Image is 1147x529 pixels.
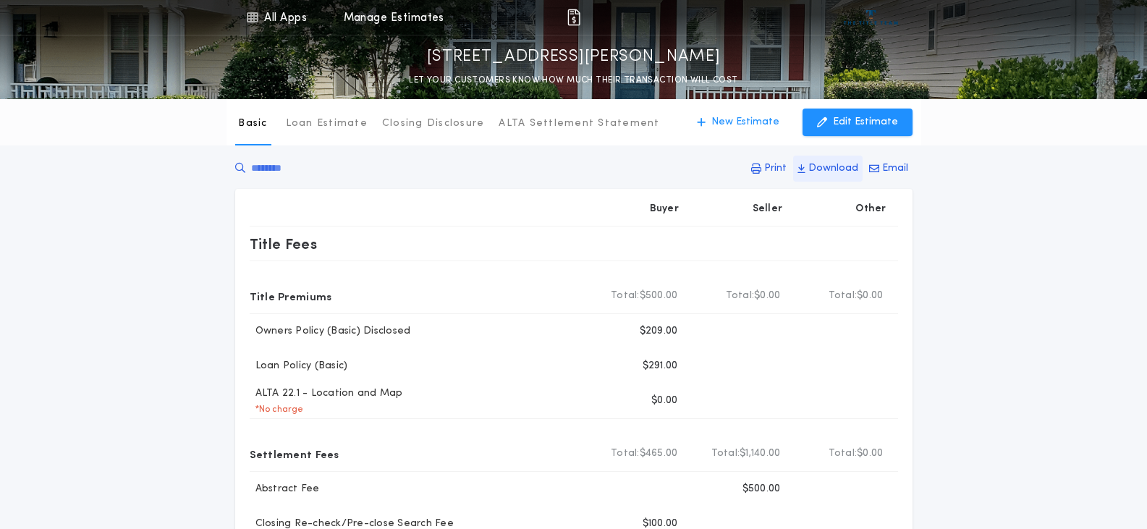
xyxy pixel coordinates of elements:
[753,202,783,216] p: Seller
[643,359,678,373] p: $291.00
[711,115,779,130] p: New Estimate
[833,115,898,130] p: Edit Estimate
[726,289,755,303] b: Total:
[640,324,678,339] p: $209.00
[651,394,677,408] p: $0.00
[682,109,794,136] button: New Estimate
[857,289,883,303] span: $0.00
[250,232,318,255] p: Title Fees
[857,447,883,461] span: $0.00
[793,156,863,182] button: Download
[409,73,737,88] p: LET YOUR CUSTOMERS KNOW HOW MUCH THEIR TRANSACTION WILL COST
[764,161,787,176] p: Print
[250,386,403,401] p: ALTA 22.1 - Location and Map
[250,404,304,415] p: * No charge
[250,324,411,339] p: Owners Policy (Basic) Disclosed
[238,117,267,131] p: Basic
[754,289,780,303] span: $0.00
[250,284,332,308] p: Title Premiums
[250,442,339,465] p: Settlement Fees
[250,482,320,496] p: Abstract Fee
[565,9,583,26] img: img
[650,202,679,216] p: Buyer
[882,161,908,176] p: Email
[611,447,640,461] b: Total:
[829,447,858,461] b: Total:
[829,289,858,303] b: Total:
[250,359,348,373] p: Loan Policy (Basic)
[611,289,640,303] b: Total:
[640,447,678,461] span: $465.00
[808,161,858,176] p: Download
[855,202,886,216] p: Other
[844,10,898,25] img: vs-icon
[865,156,913,182] button: Email
[711,447,740,461] b: Total:
[286,117,368,131] p: Loan Estimate
[803,109,913,136] button: Edit Estimate
[747,156,791,182] button: Print
[382,117,485,131] p: Closing Disclosure
[427,46,721,69] p: [STREET_ADDRESS][PERSON_NAME]
[740,447,780,461] span: $1,140.00
[742,482,781,496] p: $500.00
[640,289,678,303] span: $500.00
[499,117,659,131] p: ALTA Settlement Statement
